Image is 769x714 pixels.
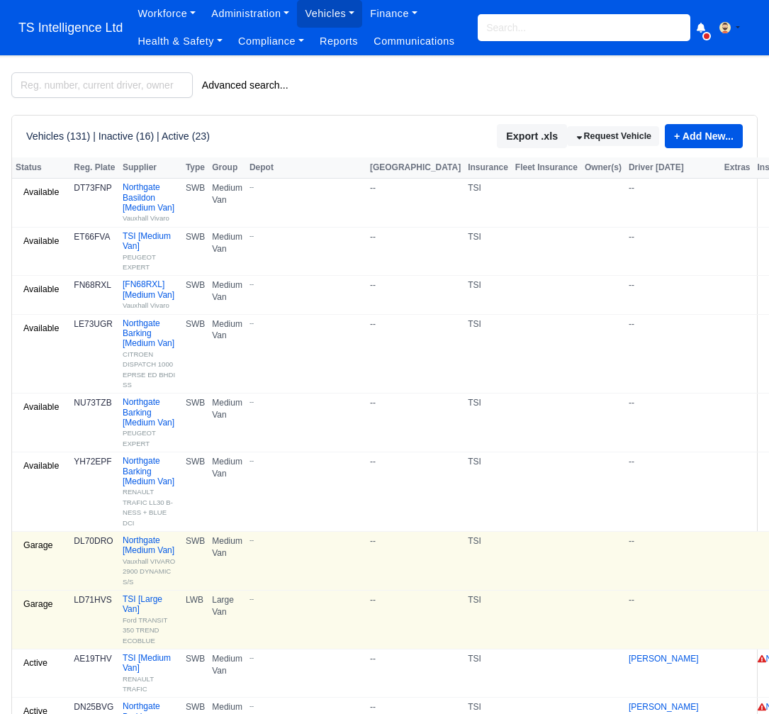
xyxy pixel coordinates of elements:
[208,179,246,228] td: Medium Van
[464,314,512,394] td: TSI
[123,594,179,645] a: TSI [Large Van]Ford TRANSIT 350 TREND ECOBLUE
[74,319,113,329] strong: LE73UGR
[123,182,179,223] a: Northgate Basildon [Medium Van]Vauxhall Vivaro
[182,452,208,532] td: SWB
[11,72,193,98] input: Reg. number, current driver, owner name...
[464,157,512,179] th: Insurance
[208,314,246,394] td: Medium Van
[249,456,363,465] small: --
[366,649,464,698] td: --
[16,279,67,300] a: Available
[208,590,246,649] td: Large Van
[659,124,743,148] div: + Add New...
[16,594,61,615] a: Garage
[74,536,113,546] strong: DL70DRO
[16,397,67,418] a: Available
[366,28,463,55] a: Communications
[182,157,208,179] th: Type
[74,232,110,242] strong: ET66FVA
[182,276,208,314] td: SWB
[625,532,721,591] td: --
[625,276,721,314] td: --
[249,397,363,406] small: --
[366,276,464,314] td: --
[182,314,208,394] td: SWB
[182,649,208,698] td: SWB
[74,183,111,193] strong: DT73FNP
[130,28,230,55] a: Health & Safety
[464,276,512,314] td: TSI
[478,14,690,41] input: Search...
[625,452,721,532] td: --
[512,157,581,179] th: Fleet Insurance
[70,157,119,179] th: Reg. Plate
[625,179,721,228] td: --
[123,253,156,271] small: PEUGEOT EXPERT
[123,616,167,645] small: Ford TRANSIT 350 TREND ECOBLUE
[123,535,179,586] a: Northgate [Medium Van]Vauxhall VIVARO 2900 DYNAMIC S/S
[123,675,154,693] small: RENAULT TRAFIC
[249,231,363,240] small: --
[182,532,208,591] td: SWB
[123,214,169,222] small: Vauxhall Vivaro
[123,557,175,586] small: Vauxhall VIVARO 2900 DYNAMIC S/S
[74,398,111,408] strong: NU73TZB
[123,456,179,528] a: Northgate Barking [Medium Van]RENAULT TRAFIC LL30 B-NESS + BLUE DCI
[16,535,61,556] a: Garage
[208,532,246,591] td: Medium Van
[16,182,67,203] a: Available
[464,532,512,591] td: TSI
[123,301,169,309] small: Vauxhall Vivaro
[123,488,173,526] small: RENAULT TRAFIC LL30 B-NESS + BLUE DCI
[208,649,246,698] td: Medium Van
[208,227,246,276] td: Medium Van
[464,590,512,649] td: TSI
[123,429,156,447] small: PEUGEOT EXPERT
[249,318,363,328] small: --
[16,318,67,339] a: Available
[208,394,246,452] td: Medium Van
[249,701,363,710] small: --
[665,124,743,148] a: + Add New...
[12,157,70,179] th: Status
[497,124,567,148] button: Export .xls
[123,279,179,310] a: [FN68RXL] [Medium Van]Vauxhall Vivaro
[625,590,721,649] td: --
[11,14,130,42] a: TS Intelligence Ltd
[366,179,464,228] td: --
[123,397,179,448] a: Northgate Barking [Medium Van]PEUGEOT EXPERT
[249,535,363,545] small: --
[74,595,111,605] strong: LD71HVS
[721,157,754,179] th: Extras
[629,702,699,712] a: [PERSON_NAME]
[464,179,512,228] td: TSI
[123,318,179,390] a: Northgate Barking [Medium Van]CITROEN DISPATCH 1000 EPRSE ED BHDI SS
[249,594,363,603] small: --
[123,653,179,694] a: TSI [Medium Van]RENAULT TRAFIC
[74,457,111,467] strong: YH72EPF
[182,227,208,276] td: SWB
[193,73,298,97] button: Advanced search...
[464,649,512,698] td: TSI
[567,126,659,147] a: Request Vehicle
[625,227,721,276] td: --
[74,654,111,664] strong: AE19THV
[74,280,111,290] strong: FN68RXL
[366,452,464,532] td: --
[182,590,208,649] td: LWB
[16,653,55,674] a: Active
[16,456,67,476] a: Available
[246,157,366,179] th: Depot
[182,394,208,452] td: SWB
[464,227,512,276] td: TSI
[629,654,699,664] a: [PERSON_NAME]
[366,157,464,179] th: [GEOGRAPHIC_DATA]
[16,231,67,252] a: Available
[366,590,464,649] td: --
[625,394,721,452] td: --
[230,28,312,55] a: Compliance
[249,279,363,289] small: --
[208,452,246,532] td: Medium Van
[366,532,464,591] td: --
[208,276,246,314] td: Medium Van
